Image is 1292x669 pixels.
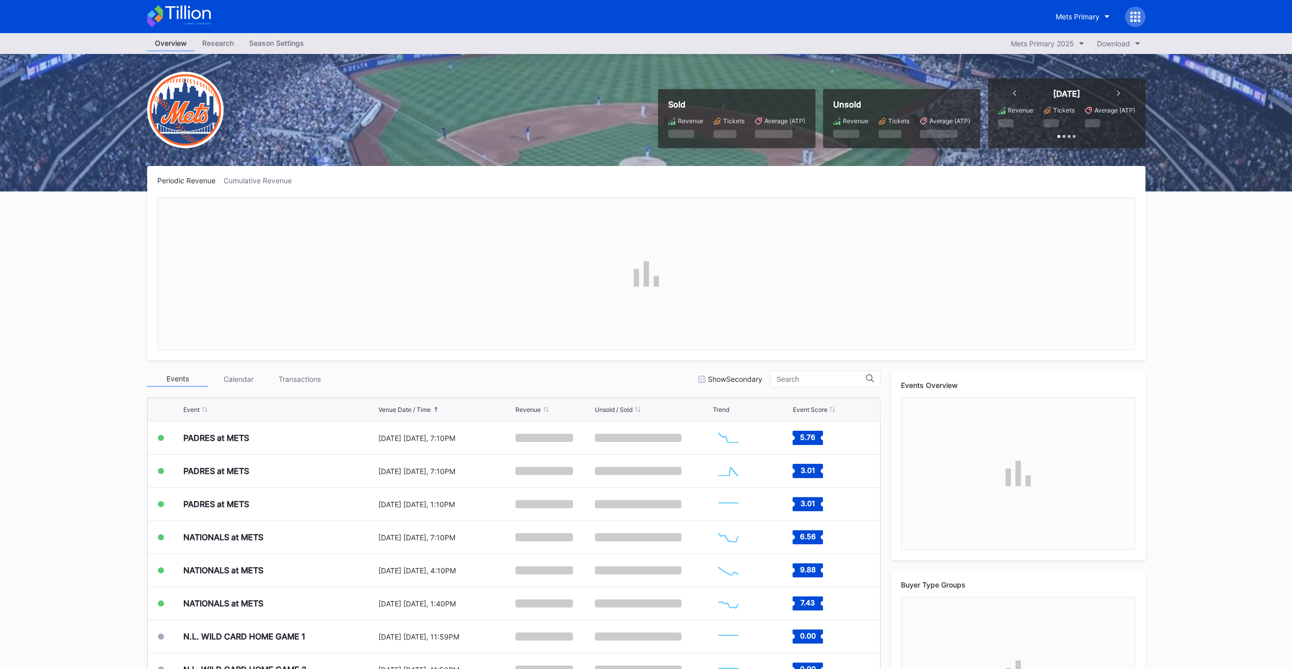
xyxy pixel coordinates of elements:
div: Revenue [843,117,868,125]
div: [DATE] [DATE], 1:40PM [378,599,513,608]
div: Mets Primary 2025 [1011,39,1074,48]
div: NATIONALS at METS [183,598,263,608]
div: Download [1097,39,1130,48]
button: Mets Primary 2025 [1006,37,1089,50]
svg: Chart title [713,591,744,616]
text: 0.00 [800,631,816,640]
div: Season Settings [241,36,312,50]
div: [DATE] [DATE], 7:10PM [378,434,513,442]
svg: Chart title [713,491,744,517]
a: Season Settings [241,36,312,51]
svg: Chart title [713,624,744,649]
div: PADRES at METS [183,466,249,476]
div: Calendar [208,371,269,387]
svg: Chart title [713,458,744,484]
div: Revenue [1008,106,1033,114]
div: Transactions [269,371,331,387]
svg: Chart title [713,557,744,583]
text: 7.43 [801,598,815,607]
button: Download [1092,37,1145,50]
div: Average (ATP) [1094,106,1135,114]
div: N.L. WILD CARD HOME GAME 1 [183,631,306,642]
text: 3.01 [801,466,815,475]
svg: Chart title [713,524,744,550]
div: Average (ATP) [764,117,805,125]
div: [DATE] [1053,89,1080,99]
div: NATIONALS at METS [183,532,263,542]
button: Mets Primary [1048,7,1117,26]
div: [DATE] [DATE], 7:10PM [378,533,513,542]
div: Unsold / Sold [595,406,633,413]
div: NATIONALS at METS [183,565,263,575]
div: Revenue [515,406,541,413]
div: Tickets [888,117,910,125]
text: 9.88 [800,565,816,574]
div: Show Secondary [708,375,762,383]
text: 6.56 [800,532,816,541]
div: Events Overview [901,381,1135,389]
div: PADRES at METS [183,499,249,509]
div: Unsold [833,99,970,109]
div: Revenue [678,117,703,125]
div: [DATE] [DATE], 4:10PM [378,566,513,575]
div: Average (ATP) [929,117,970,125]
text: 5.76 [800,433,815,441]
div: Tickets [723,117,745,125]
div: Event [183,406,200,413]
text: 3.01 [801,499,815,508]
a: Overview [147,36,195,51]
div: Mets Primary [1056,12,1099,21]
div: Cumulative Revenue [224,176,300,185]
input: Search [777,375,866,383]
div: Research [195,36,241,50]
div: Sold [668,99,805,109]
div: PADRES at METS [183,433,249,443]
div: Venue Date / Time [378,406,431,413]
div: [DATE] [DATE], 1:10PM [378,500,513,509]
svg: Chart title [713,425,744,451]
div: Event Score [792,406,827,413]
img: New-York-Mets-Transparent.png [147,72,224,148]
div: Events [147,371,208,387]
div: Periodic Revenue [157,176,224,185]
div: Buyer Type Groups [901,580,1135,589]
div: Tickets [1053,106,1075,114]
a: Research [195,36,241,51]
div: Trend [713,406,729,413]
div: [DATE] [DATE], 11:59PM [378,632,513,641]
div: [DATE] [DATE], 7:10PM [378,467,513,476]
